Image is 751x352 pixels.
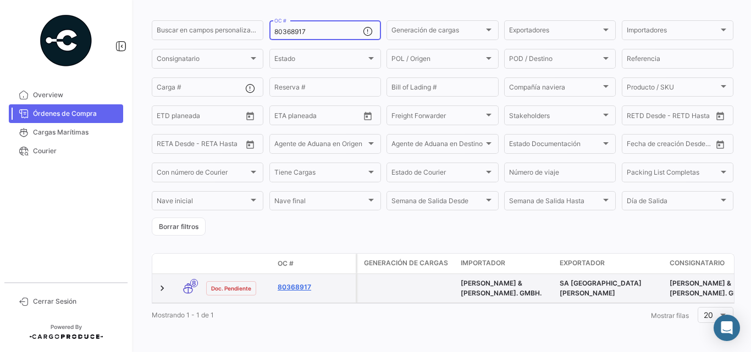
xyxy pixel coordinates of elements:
span: Courier [33,146,119,156]
input: Hasta [302,113,343,121]
input: Desde [627,113,647,121]
datatable-header-cell: Modo de Transporte [174,259,202,268]
a: Órdenes de Compra [9,104,123,123]
span: HERBSTREITH & FOX. GMBH. [461,279,542,297]
span: Generación de cargas [391,28,483,36]
datatable-header-cell: Generación de cargas [357,254,456,273]
a: 80368917 [278,282,351,292]
input: Desde [157,142,176,149]
a: Courier [9,142,123,160]
a: Cargas Marítimas [9,123,123,142]
span: Exportador [560,258,605,268]
input: Desde [157,113,176,121]
span: Mostrando 1 - 1 de 1 [152,311,214,319]
input: Hasta [654,113,695,121]
span: Semana de Salida Hasta [509,199,601,206]
span: Consignatario [157,57,249,64]
span: Estado Documentación [509,142,601,149]
span: Tiene Cargas [274,170,366,178]
button: Open calendar [242,136,258,153]
span: Generación de cargas [364,258,448,268]
input: Hasta [654,142,695,149]
input: Hasta [184,113,225,121]
span: Cerrar Sesión [33,297,119,306]
span: Stakeholders [509,113,601,121]
span: Importadores [627,28,719,36]
span: Packing List Completas [627,170,719,178]
input: Hasta [184,142,225,149]
span: Doc. Pendiente [211,284,251,293]
div: Abrir Intercom Messenger [714,315,740,341]
span: HERBSTREITH & FOX. GMBH. [670,279,750,297]
span: OC # [278,259,294,269]
span: Agente de Aduana en Origen [274,142,366,149]
datatable-header-cell: OC # [273,254,356,273]
input: Desde [627,142,647,149]
a: Overview [9,86,123,104]
span: 20 [704,310,713,320]
input: Desde [274,113,294,121]
datatable-header-cell: Importador [456,254,555,273]
span: Nave final [274,199,366,206]
span: POL / Origen [391,57,483,64]
a: Expand/Collapse Row [157,283,168,294]
datatable-header-cell: Estado Doc. [202,259,273,268]
span: Exportadores [509,28,601,36]
span: Con número de Courier [157,170,249,178]
span: Producto / SKU [627,85,719,93]
button: Open calendar [360,108,376,124]
button: Open calendar [712,108,728,124]
span: Importador [461,258,505,268]
span: Mostrar filas [651,311,689,320]
span: Semana de Salida Desde [391,199,483,206]
span: Estado de Courier [391,170,483,178]
span: Nave inicial [157,199,249,206]
span: 8 [190,279,198,287]
span: Agente de Aduana en Destino [391,142,483,149]
span: SA SAN MIGUEL [560,279,642,297]
img: powered-by.png [38,13,93,68]
button: Open calendar [712,136,728,153]
span: Compañía naviera [509,85,601,93]
span: POD / Destino [509,57,601,64]
span: Overview [33,90,119,100]
span: Día de Salida [627,199,719,206]
datatable-header-cell: Exportador [555,254,665,273]
span: Cargas Marítimas [33,127,119,137]
span: Órdenes de Compra [33,109,119,119]
span: Consignatario [670,258,725,268]
span: Estado [274,57,366,64]
span: Freight Forwarder [391,113,483,121]
button: Open calendar [242,108,258,124]
button: Borrar filtros [152,217,206,236]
